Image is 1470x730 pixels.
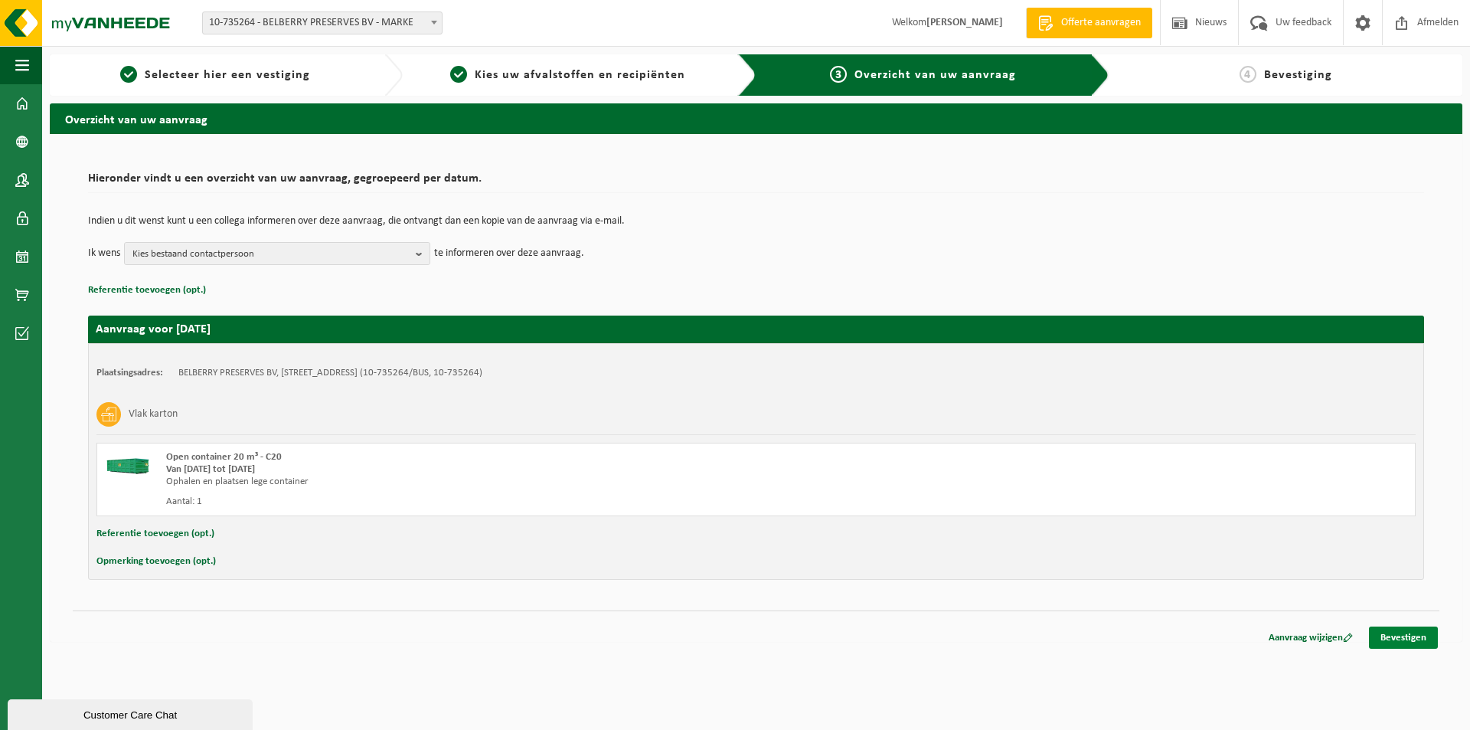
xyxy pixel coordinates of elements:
[166,464,255,474] strong: Van [DATE] tot [DATE]
[410,66,725,84] a: 2Kies uw afvalstoffen en recipiënten
[50,103,1462,133] h2: Overzicht van uw aanvraag
[475,69,685,81] span: Kies uw afvalstoffen en recipiënten
[1057,15,1145,31] span: Offerte aanvragen
[8,696,256,730] iframe: chat widget
[166,476,818,488] div: Ophalen en plaatsen lege container
[145,69,310,81] span: Selecteer hier een vestiging
[1257,627,1364,649] a: Aanvraag wijzigen
[96,552,216,571] button: Opmerking toevoegen (opt.)
[434,242,584,265] p: te informeren over deze aanvraag.
[124,242,430,265] button: Kies bestaand contactpersoon
[202,11,443,34] span: 10-735264 - BELBERRY PRESERVES BV - MARKE
[96,368,163,378] strong: Plaatsingsadres:
[88,280,206,300] button: Referentie toevoegen (opt.)
[57,66,372,84] a: 1Selecteer hier een vestiging
[88,172,1424,193] h2: Hieronder vindt u een overzicht van uw aanvraag, gegroepeerd per datum.
[926,17,1003,28] strong: [PERSON_NAME]
[129,402,178,427] h3: Vlak karton
[88,216,1424,227] p: Indien u dit wenst kunt u een collega informeren over deze aanvraag, die ontvangt dan een kopie v...
[120,66,137,83] span: 1
[166,496,818,508] div: Aantal: 1
[1026,8,1152,38] a: Offerte aanvragen
[203,12,442,34] span: 10-735264 - BELBERRY PRESERVES BV - MARKE
[88,242,120,265] p: Ik wens
[96,323,211,336] strong: Aanvraag voor [DATE]
[1264,69,1332,81] span: Bevestiging
[830,66,847,83] span: 3
[450,66,467,83] span: 2
[132,243,410,266] span: Kies bestaand contactpersoon
[166,452,282,462] span: Open container 20 m³ - C20
[854,69,1016,81] span: Overzicht van uw aanvraag
[1369,627,1438,649] a: Bevestigen
[96,524,214,544] button: Referentie toevoegen (opt.)
[178,367,482,379] td: BELBERRY PRESERVES BV, [STREET_ADDRESS] (10-735264/BUS, 10-735264)
[105,451,151,474] img: HK-XC-20-GN-00.png
[1240,66,1256,83] span: 4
